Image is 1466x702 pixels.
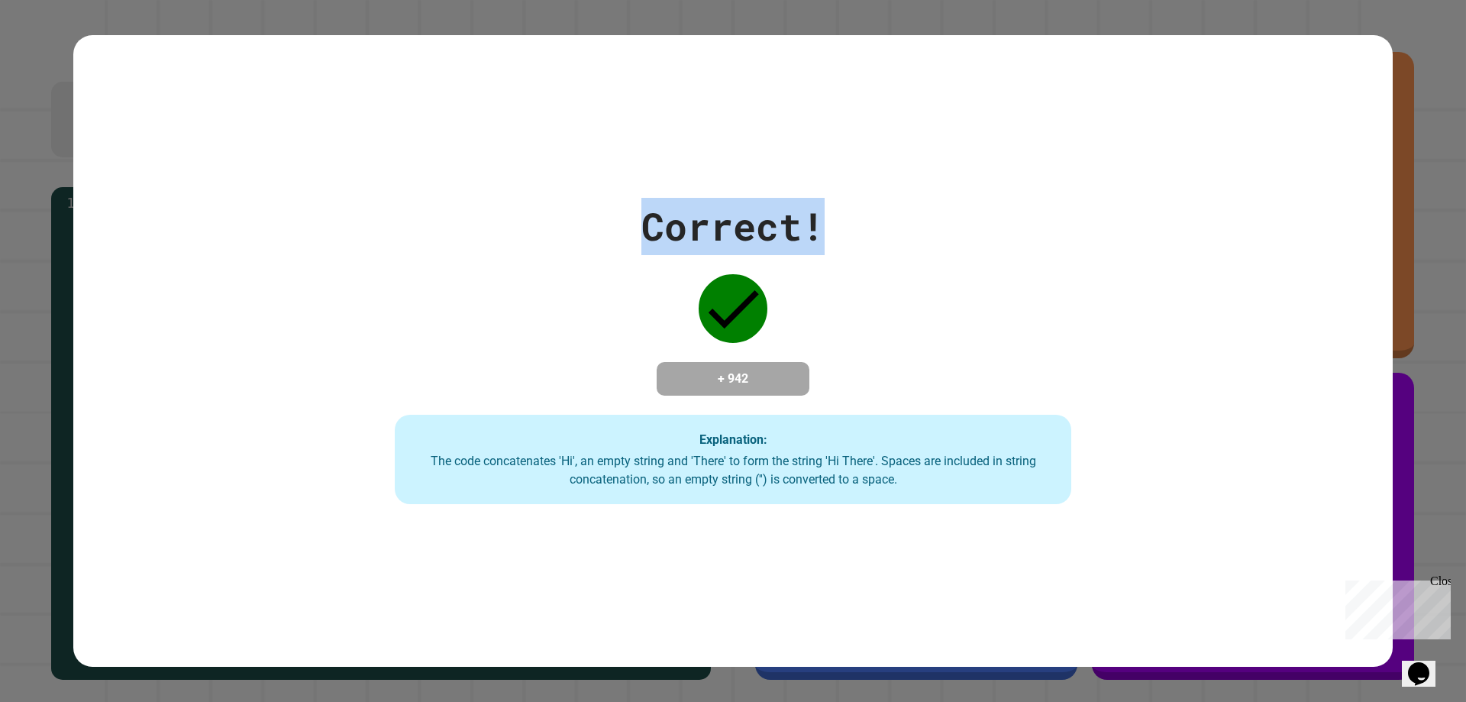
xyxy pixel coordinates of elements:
h4: + 942 [672,370,794,388]
strong: Explanation: [699,432,767,446]
div: Correct! [641,198,825,255]
div: Chat with us now!Close [6,6,105,97]
iframe: chat widget [1402,641,1451,687]
iframe: chat widget [1339,574,1451,639]
div: The code concatenates 'Hi', an empty string and 'There' to form the string 'Hi There'. Spaces are... [410,452,1056,489]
